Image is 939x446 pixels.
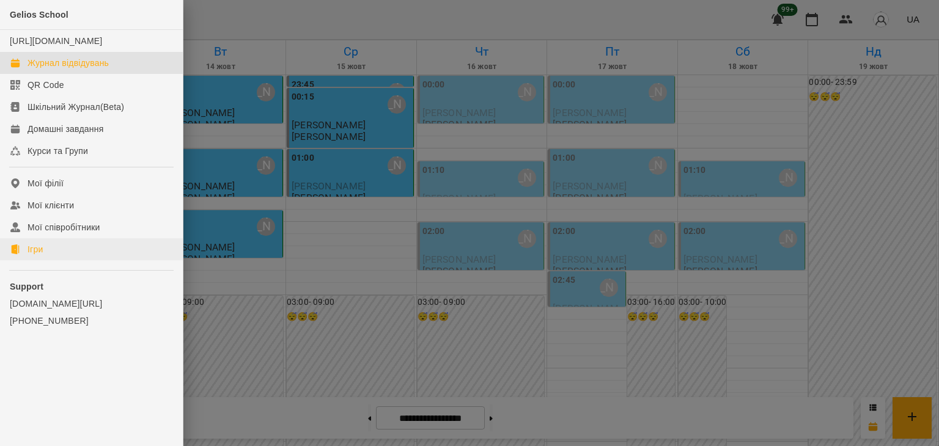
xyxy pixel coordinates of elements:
div: Шкільний Журнал(Beta) [28,101,124,113]
span: Gelios School [10,10,68,20]
a: [URL][DOMAIN_NAME] [10,36,102,46]
div: Мої філії [28,177,64,189]
div: Курси та Групи [28,145,88,157]
div: Журнал відвідувань [28,57,109,69]
div: QR Code [28,79,64,91]
a: [PHONE_NUMBER] [10,315,173,327]
a: [DOMAIN_NAME][URL] [10,298,173,310]
div: Ігри [28,243,43,255]
p: Support [10,280,173,293]
div: Мої співробітники [28,221,100,233]
div: Мої клієнти [28,199,74,211]
div: Домашні завдання [28,123,103,135]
